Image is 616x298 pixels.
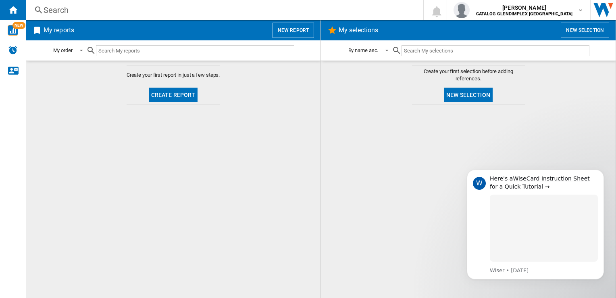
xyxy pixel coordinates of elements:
span: [PERSON_NAME] [476,4,572,12]
span: Create your first selection before adding references. [412,68,525,82]
button: New selection [561,23,609,38]
div: Search [44,4,402,16]
div: By name asc. [348,47,379,53]
img: wise-card.svg [8,25,18,36]
h2: My reports [42,23,76,38]
b: CATALOG GLENDIMPLEX [GEOGRAPHIC_DATA] [476,11,572,17]
img: alerts-logo.svg [8,45,18,55]
button: Create report [149,88,198,102]
span: Create your first report in just a few steps. [127,71,220,79]
h2: My selections [337,23,380,38]
div: My order [53,47,73,53]
img: profile.jpg [454,2,470,18]
button: New report [273,23,314,38]
input: Search My selections [402,45,589,56]
input: Search My reports [96,45,294,56]
span: NEW [12,22,25,29]
button: New selection [444,88,493,102]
